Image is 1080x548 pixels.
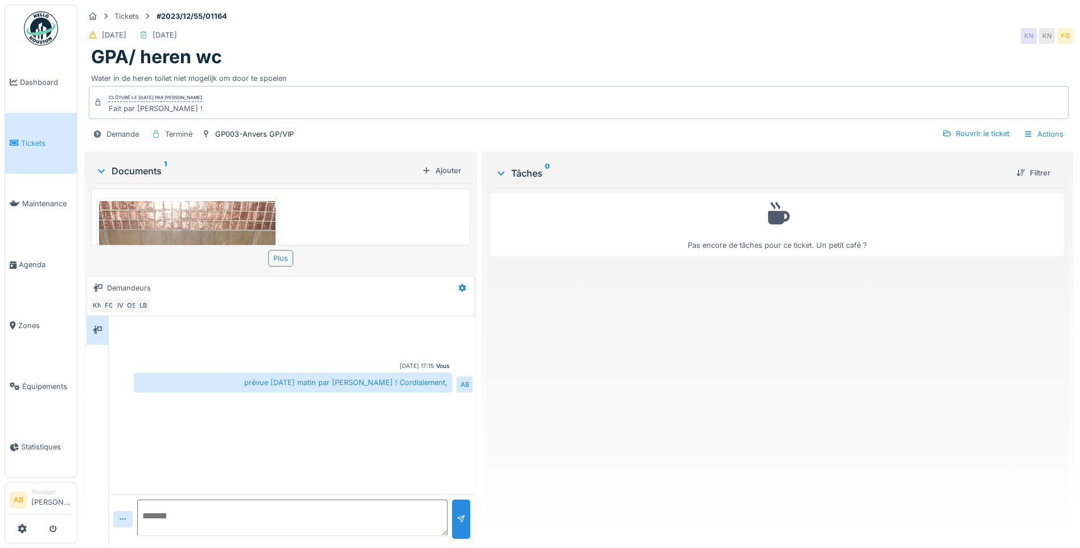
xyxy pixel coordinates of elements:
div: Vous [436,362,450,370]
h1: GPA/ heren wc [91,46,222,68]
span: Maintenance [22,198,72,209]
a: Statistiques [5,417,77,478]
div: Terminé [165,129,192,140]
div: Clôturé le [DATE] par [PERSON_NAME] [109,94,202,102]
div: Documents [96,164,417,178]
div: [DATE] [153,30,177,40]
div: [DATE] [102,30,126,40]
span: Équipements [22,381,72,392]
div: FG [1057,28,1073,44]
a: Dashboard [5,52,77,113]
li: AB [10,492,27,509]
div: OS [124,297,139,313]
span: Agenda [19,259,72,270]
div: Pas encore de tâches pour ce ticket. Un petit café ? [498,198,1057,251]
div: Actions [1019,126,1069,142]
div: Fait par [PERSON_NAME] ! [109,103,203,114]
div: GP003-Anvers GP/VIP [215,129,294,140]
sup: 1 [164,164,167,178]
div: Ajouter [417,163,466,178]
span: Dashboard [20,77,72,88]
div: Tickets [114,11,139,22]
strong: #2023/12/55/01164 [152,11,232,22]
span: Tickets [21,138,72,149]
span: Statistiques [21,441,72,452]
div: IV [112,297,128,313]
div: AB [457,377,473,392]
span: Zones [18,320,72,331]
div: Rouvrir le ticket [938,126,1014,141]
a: Zones [5,295,77,356]
div: prévue [DATE] matin par [PERSON_NAME] ! Cordialement, [134,373,452,392]
a: Équipements [5,356,77,417]
img: 8b30pg1y2kx245m6pyuv71zip4r8 [99,201,276,436]
div: Manager [31,488,72,496]
img: Badge_color-CXgf-gQk.svg [24,11,58,46]
a: Agenda [5,234,77,295]
div: FG [101,297,117,313]
div: Demande [106,129,139,140]
div: KN [1021,28,1037,44]
div: Demandeurs [107,283,151,293]
a: Maintenance [5,174,77,235]
div: KN [89,297,105,313]
div: Plus [268,250,293,267]
li: [PERSON_NAME] [31,488,72,512]
div: [DATE] 17:15 [400,362,434,370]
div: KN [1039,28,1055,44]
div: Filtrer [1012,165,1055,181]
a: Tickets [5,113,77,174]
div: Tâches [495,166,1007,180]
div: Water in de heren toilet niet mogelijk om door te spoelen [91,68,1066,84]
a: AB Manager[PERSON_NAME] [10,488,72,515]
sup: 0 [545,166,550,180]
div: LB [135,297,151,313]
